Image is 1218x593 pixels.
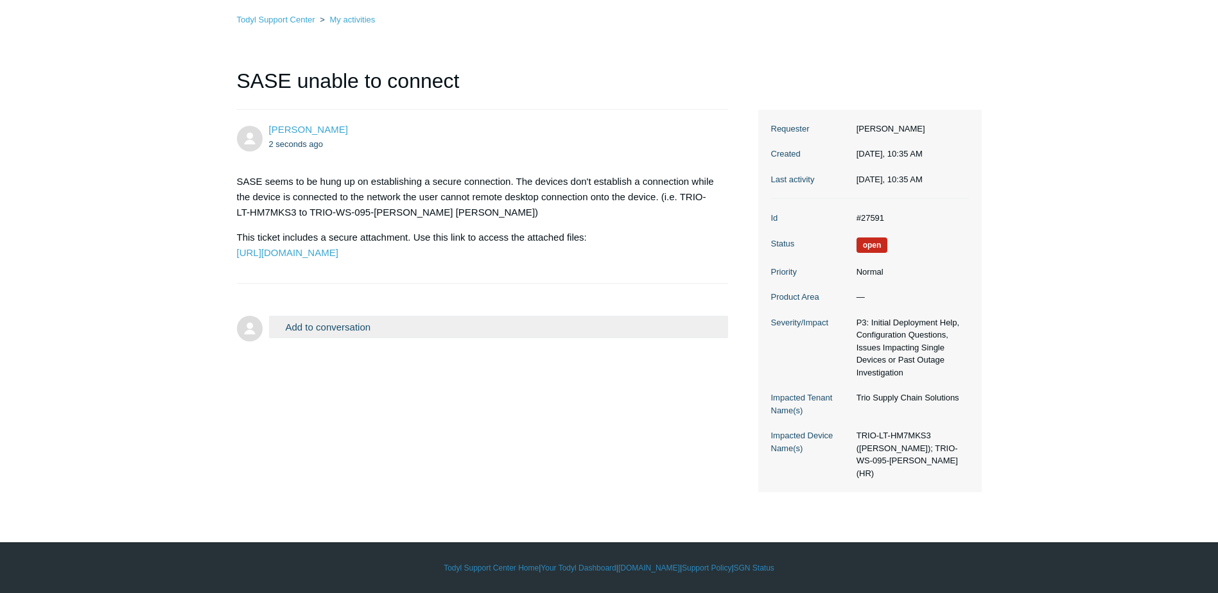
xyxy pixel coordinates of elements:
[771,391,850,417] dt: Impacted Tenant Name(s)
[269,124,348,135] a: [PERSON_NAME]
[237,230,716,261] p: This ticket includes a secure attachment. Use this link to access the attached files:
[269,139,324,149] time: 08/21/2025, 10:35
[857,149,923,159] time: 08/21/2025, 10:35
[850,429,969,479] dd: TRIO-LT-HM7MKS3 ([PERSON_NAME]); TRIO-WS-095-[PERSON_NAME] (HR)
[237,562,982,574] div: | | | |
[771,237,850,250] dt: Status
[850,291,969,304] dd: —
[682,562,731,574] a: Support Policy
[317,15,375,24] li: My activities
[269,316,729,338] button: Add to conversation
[771,316,850,329] dt: Severity/Impact
[771,429,850,454] dt: Impacted Device Name(s)
[850,212,969,225] dd: #27591
[237,65,729,110] h1: SASE unable to connect
[850,266,969,279] dd: Normal
[771,123,850,135] dt: Requester
[850,391,969,404] dd: Trio Supply Chain Solutions
[237,15,318,24] li: Todyl Support Center
[618,562,680,574] a: [DOMAIN_NAME]
[857,237,888,253] span: We are working on a response for you
[850,123,969,135] dd: [PERSON_NAME]
[269,124,348,135] span: Sean Garcia
[329,15,375,24] a: My activities
[734,562,774,574] a: SGN Status
[237,15,315,24] a: Todyl Support Center
[237,247,338,258] a: [URL][DOMAIN_NAME]
[857,175,923,184] time: 08/21/2025, 10:35
[771,212,850,225] dt: Id
[771,148,850,160] dt: Created
[771,173,850,186] dt: Last activity
[237,174,716,220] p: SASE seems to be hung up on establishing a secure connection. The devices don't establish a conne...
[850,316,969,379] dd: P3: Initial Deployment Help, Configuration Questions, Issues Impacting Single Devices or Past Out...
[771,291,850,304] dt: Product Area
[771,266,850,279] dt: Priority
[541,562,616,574] a: Your Todyl Dashboard
[444,562,539,574] a: Todyl Support Center Home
